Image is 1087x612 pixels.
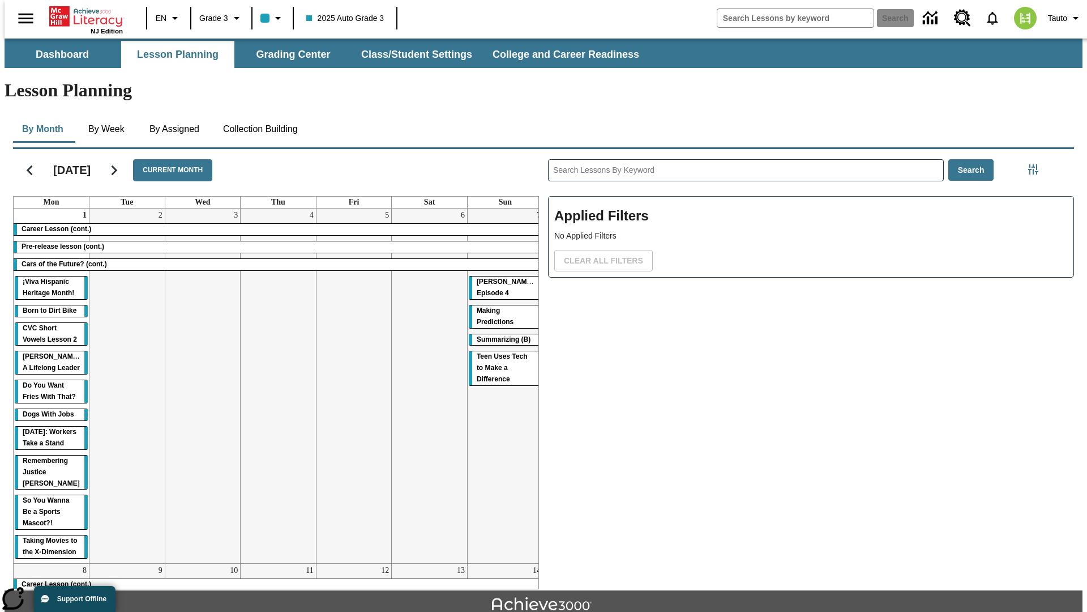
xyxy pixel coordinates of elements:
[14,209,89,564] td: September 1, 2025
[9,2,42,35] button: Open side menu
[14,579,543,590] div: Career Lesson (cont.)
[49,4,123,35] div: Home
[15,277,88,299] div: ¡Viva Hispanic Heritage Month!
[118,197,135,208] a: Tuesday
[554,202,1068,230] h2: Applied Filters
[34,586,115,612] button: Support Offline
[214,116,307,143] button: Collection Building
[23,352,82,372] span: Dianne Feinstein: A Lifelong Leader
[467,209,543,564] td: September 7, 2025
[534,209,543,222] a: September 7, 2025
[23,457,80,487] span: Remembering Justice O'Connor
[22,243,104,250] span: Pre-release lesson (cont.)
[15,427,88,449] div: Labor Day: Workers Take a Stand
[916,3,947,34] a: Data Center
[41,197,62,208] a: Monday
[49,5,123,28] a: Home
[303,564,315,577] a: September 11, 2025
[469,351,542,385] div: Teen Uses Tech to Make a Difference
[15,156,44,185] button: Previous
[15,495,88,529] div: So You Wanna Be a Sports Mascot?!
[15,380,88,403] div: Do You Want Fries With That?
[228,564,240,577] a: September 10, 2025
[549,160,943,181] input: Search Lessons By Keyword
[15,456,88,490] div: Remembering Justice O'Connor
[530,564,543,577] a: September 14, 2025
[89,209,165,564] td: September 2, 2025
[306,12,384,24] span: 2025 Auto Grade 3
[947,3,978,33] a: Resource Center, Will open in new tab
[156,12,166,24] span: EN
[383,209,391,222] a: September 5, 2025
[307,209,316,222] a: September 4, 2025
[80,564,89,577] a: September 8, 2025
[469,334,542,346] div: Summarizing (B)
[232,209,240,222] a: September 3, 2025
[14,259,543,270] div: Cars of the Future? (cont.)
[6,41,119,68] button: Dashboard
[13,116,72,143] button: By Month
[539,144,1074,589] div: Search
[477,278,536,297] span: Ella Menopi: Episode 4
[199,12,228,24] span: Grade 3
[717,9,874,27] input: search field
[23,381,76,401] span: Do You Want Fries With That?
[548,196,1074,278] div: Applied Filters
[22,260,107,268] span: Cars of the Future? (cont.)
[477,335,530,343] span: Summarizing (B)
[5,80,1082,101] h1: Lesson Planning
[392,209,468,564] td: September 6, 2025
[978,3,1007,33] a: Notifications
[133,159,212,181] button: Current Month
[316,209,392,564] td: September 5, 2025
[192,197,212,208] a: Wednesday
[269,197,288,208] a: Thursday
[352,41,481,68] button: Class/Student Settings
[455,564,467,577] a: September 13, 2025
[23,428,76,447] span: Labor Day: Workers Take a Stand
[483,41,648,68] button: College and Career Readiness
[57,595,106,603] span: Support Offline
[23,537,77,556] span: Taking Movies to the X-Dimension
[15,305,88,317] div: Born to Dirt Bike
[1048,12,1067,24] span: Tauto
[100,156,129,185] button: Next
[78,116,135,143] button: By Week
[422,197,437,208] a: Saturday
[237,41,350,68] button: Grading Center
[15,535,88,558] div: Taking Movies to the X-Dimension
[22,225,91,233] span: Career Lesson (cont.)
[15,409,88,420] div: Dogs With Jobs
[4,144,539,589] div: Calendar
[948,159,994,181] button: Search
[23,410,74,418] span: Dogs With Jobs
[15,323,88,346] div: CVC Short Vowels Lesson 2
[23,307,76,314] span: Born to Dirt Bike
[15,351,88,374] div: Dianne Feinstein: A Lifelong Leader
[151,8,187,28] button: Language: EN, Select a language
[14,241,543,253] div: Pre-release lesson (cont.)
[256,8,289,28] button: Class color is light blue. Change class color
[156,209,165,222] a: September 2, 2025
[1043,8,1087,28] button: Profile/Settings
[554,230,1068,242] p: No Applied Filters
[1014,7,1037,29] img: avatar image
[53,163,91,177] h2: [DATE]
[22,580,91,588] span: Career Lesson (cont.)
[477,307,513,326] span: Making Predictions
[121,41,234,68] button: Lesson Planning
[379,564,391,577] a: September 12, 2025
[1007,3,1043,33] button: Select a new avatar
[1022,158,1045,181] button: Filters Side menu
[497,197,514,208] a: Sunday
[80,209,89,222] a: September 1, 2025
[346,197,362,208] a: Friday
[459,209,467,222] a: September 6, 2025
[469,305,542,328] div: Making Predictions
[156,564,165,577] a: September 9, 2025
[5,39,1082,68] div: SubNavbar
[23,324,77,343] span: CVC Short Vowels Lesson 2
[91,28,123,35] span: NJ Edition
[23,278,74,297] span: ¡Viva Hispanic Heritage Month!
[165,209,241,564] td: September 3, 2025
